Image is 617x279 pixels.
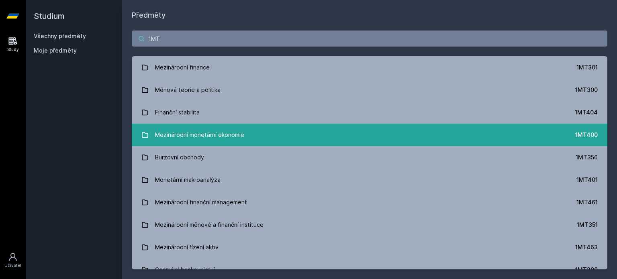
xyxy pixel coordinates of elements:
[132,236,607,259] a: Mezinárodní řízení aktiv 1MT463
[576,198,598,206] div: 1MT461
[155,127,244,143] div: Mezinárodní monetární ekonomie
[155,59,210,75] div: Mezinárodní finance
[577,221,598,229] div: 1MT351
[7,47,19,53] div: Study
[132,214,607,236] a: Mezinárodní měnové a finanční instituce 1MT351
[132,124,607,146] a: Mezinárodní monetární ekonomie 1MT400
[575,266,598,274] div: 1MT200
[34,47,77,55] span: Moje předměty
[155,104,200,120] div: Finanční stabilita
[34,33,86,39] a: Všechny předměty
[155,239,219,255] div: Mezinárodní řízení aktiv
[132,10,607,21] h1: Předměty
[132,146,607,169] a: Burzovní obchody 1MT356
[2,248,24,273] a: Uživatel
[155,217,264,233] div: Mezinárodní měnové a finanční instituce
[155,82,221,98] div: Měnová teorie a politika
[132,101,607,124] a: Finanční stabilita 1MT404
[132,56,607,79] a: Mezinárodní finance 1MT301
[155,149,204,165] div: Burzovní obchody
[575,108,598,116] div: 1MT404
[575,131,598,139] div: 1MT400
[155,194,247,210] div: Mezinárodní finanční management
[2,32,24,57] a: Study
[575,243,598,251] div: 1MT463
[132,79,607,101] a: Měnová teorie a politika 1MT300
[4,263,21,269] div: Uživatel
[132,31,607,47] input: Název nebo ident předmětu…
[132,191,607,214] a: Mezinárodní finanční management 1MT461
[576,63,598,71] div: 1MT301
[132,169,607,191] a: Monetární makroanalýza 1MT401
[575,86,598,94] div: 1MT300
[576,176,598,184] div: 1MT401
[155,172,221,188] div: Monetární makroanalýza
[155,262,215,278] div: Centrální bankovnictví
[576,153,598,161] div: 1MT356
